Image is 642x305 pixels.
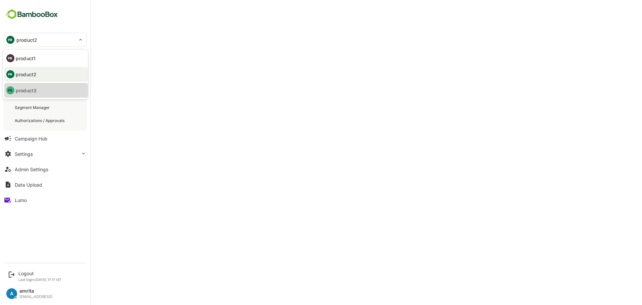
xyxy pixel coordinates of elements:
[16,71,36,78] p: product2
[6,86,14,94] div: PR
[16,55,35,62] p: product1
[6,70,14,78] div: PR
[6,54,14,62] div: PR
[16,87,36,94] p: product3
